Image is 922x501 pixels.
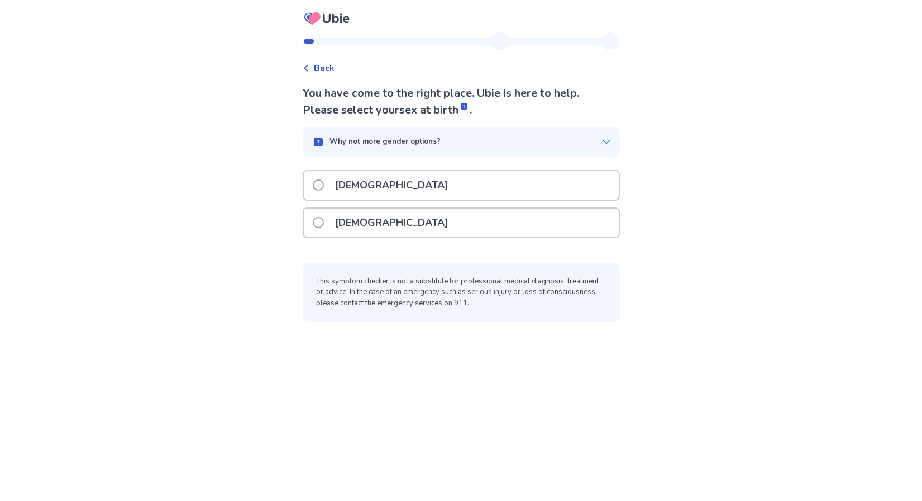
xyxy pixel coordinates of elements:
p: Why not more gender options? [329,136,441,148]
p: You have come to the right place. Ubie is here to help. Please select your . [303,85,620,119]
span: sex at birth [399,102,470,117]
span: Back [314,62,335,75]
p: [DEMOGRAPHIC_DATA] [328,171,455,200]
p: [DEMOGRAPHIC_DATA] [328,209,455,237]
p: This symptom checker is not a substitute for professional medical diagnosis, treatment or advice.... [316,276,606,309]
